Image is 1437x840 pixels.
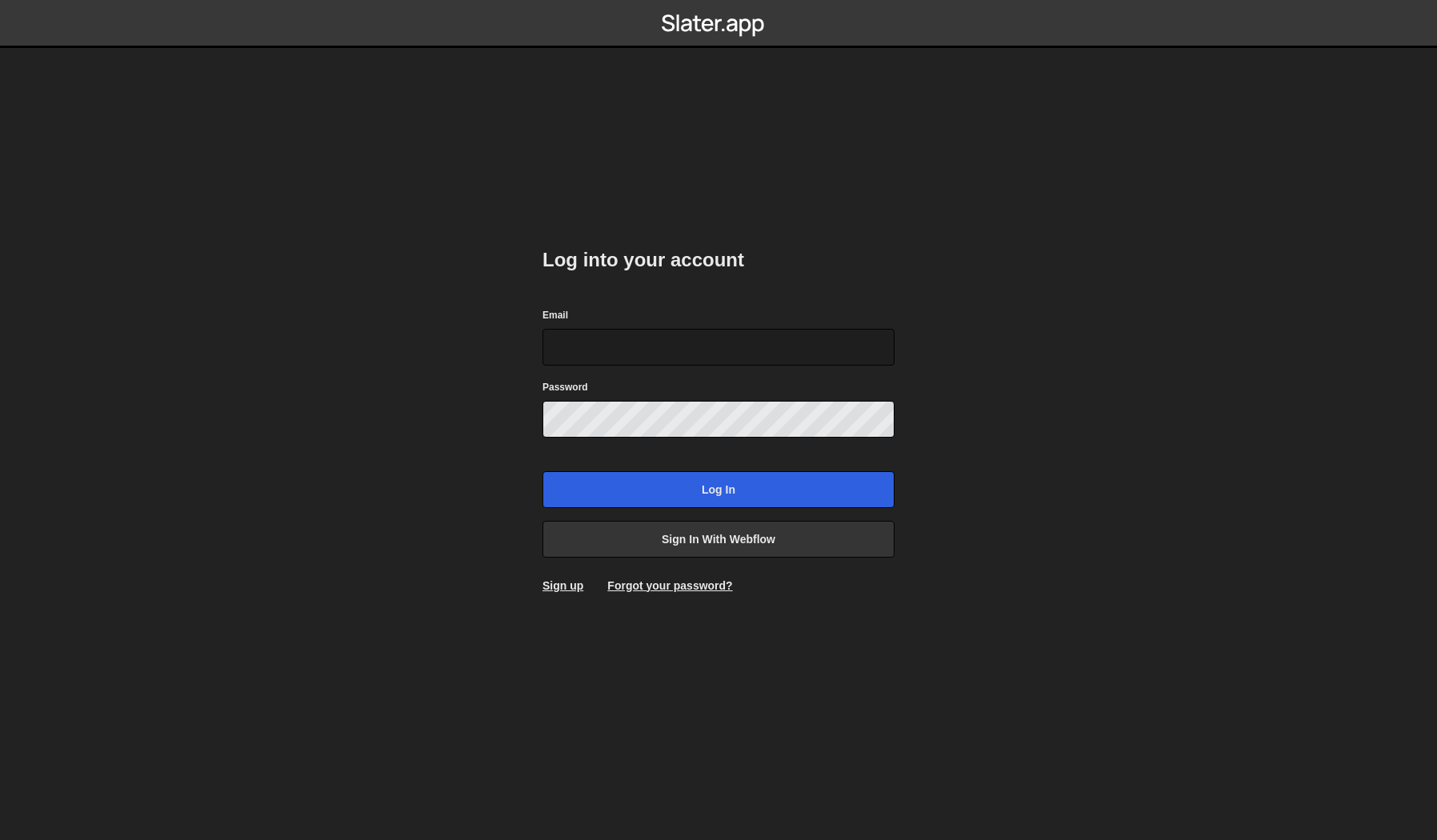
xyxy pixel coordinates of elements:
[542,579,583,592] a: Sign up
[607,579,732,592] a: Forgot your password?
[542,379,588,395] label: Password
[542,521,895,558] a: Sign in with Webflow
[542,307,568,323] label: Email
[542,471,895,508] input: Log in
[542,247,895,273] h2: Log into your account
